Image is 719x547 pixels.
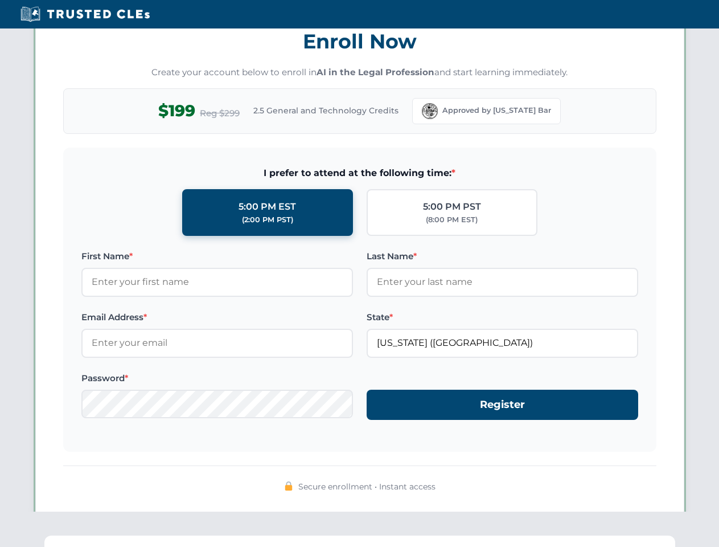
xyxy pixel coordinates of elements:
[442,105,551,116] span: Approved by [US_STATE] Bar
[367,268,638,296] input: Enter your last name
[317,67,434,77] strong: AI in the Legal Profession
[426,214,478,226] div: (8:00 PM EST)
[253,104,398,117] span: 2.5 General and Technology Credits
[81,311,353,324] label: Email Address
[63,23,656,59] h3: Enroll Now
[17,6,153,23] img: Trusted CLEs
[242,214,293,226] div: (2:00 PM PST)
[81,372,353,385] label: Password
[367,311,638,324] label: State
[81,268,353,296] input: Enter your first name
[81,166,638,181] span: I prefer to attend at the following time:
[367,329,638,357] input: Florida (FL)
[367,390,638,420] button: Register
[367,250,638,263] label: Last Name
[158,98,195,124] span: $199
[423,199,481,214] div: 5:00 PM PST
[81,329,353,357] input: Enter your email
[63,66,656,79] p: Create your account below to enroll in and start learning immediately.
[200,107,240,120] span: Reg $299
[422,103,438,119] img: Florida Bar
[284,481,293,491] img: 🔒
[239,199,296,214] div: 5:00 PM EST
[298,480,435,493] span: Secure enrollment • Instant access
[81,250,353,263] label: First Name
